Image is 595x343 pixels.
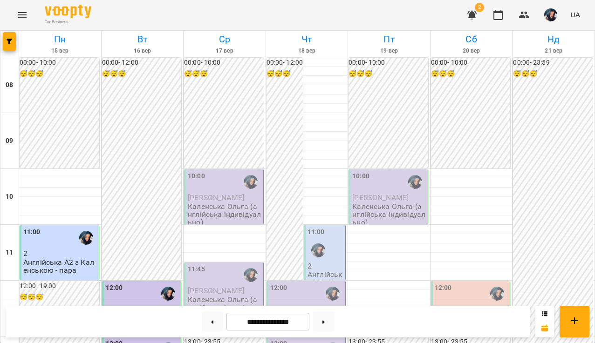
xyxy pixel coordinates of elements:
[267,47,347,55] h6: 18 вер
[267,58,303,68] h6: 00:00 - 12:00
[267,69,303,79] h6: 😴😴😴
[188,202,261,227] p: Каленська Ольга (англійська індивідуально)
[308,227,325,237] label: 11:00
[23,227,41,237] label: 11:00
[45,19,91,25] span: For Business
[11,4,34,26] button: Menu
[244,268,258,282] img: Каленська Ольга Анатоліївна (а)
[352,193,409,202] span: [PERSON_NAME]
[188,193,244,202] span: [PERSON_NAME]
[184,58,264,68] h6: 00:00 - 10:00
[308,262,343,270] p: 2
[490,287,504,301] img: Каленська Ольга Анатоліївна (а)
[352,202,426,227] p: Каленська Ольга (англійська індивідуально)
[106,283,123,293] label: 12:00
[349,47,429,55] h6: 19 вер
[431,69,511,79] h6: 😴😴😴
[514,47,593,55] h6: 21 вер
[270,283,287,293] label: 12:00
[431,58,511,68] h6: 00:00 - 10:00
[79,231,93,245] img: Каленська Ольга Анатоліївна (а)
[352,171,369,182] label: 10:00
[6,136,13,146] h6: 09
[103,32,182,47] h6: Вт
[23,249,97,257] p: 2
[23,258,97,275] p: Англійська А2 з Каленською - пара
[513,58,593,68] h6: 00:00 - 23:59
[408,175,422,189] img: Каленська Ольга Анатоліївна (а)
[349,58,428,68] h6: 00:00 - 10:00
[102,69,182,79] h6: 😴😴😴
[326,287,340,301] img: Каленська Ольга Анатоліївна (а)
[21,32,100,47] h6: Пн
[432,47,511,55] h6: 20 вер
[513,69,593,79] h6: 😴😴😴
[185,47,264,55] h6: 17 вер
[103,47,182,55] h6: 16 вер
[244,175,258,189] img: Каленська Ольга Анатоліївна (а)
[267,32,347,47] h6: Чт
[6,80,13,90] h6: 08
[435,283,452,293] label: 12:00
[188,296,261,320] p: Каленська Ольга (англійська індивідуально)
[432,32,511,47] h6: Сб
[6,192,13,202] h6: 10
[567,6,584,23] button: UA
[311,243,325,257] img: Каленська Ольга Анатоліївна (а)
[570,10,580,20] span: UA
[161,287,175,301] img: Каленська Ольга Анатоліївна (а)
[188,286,244,295] span: [PERSON_NAME]
[102,58,182,68] h6: 00:00 - 12:00
[475,3,484,12] span: 2
[20,58,99,68] h6: 00:00 - 10:00
[20,292,99,303] h6: 😴😴😴
[21,47,100,55] h6: 15 вер
[20,281,99,291] h6: 12:00 - 19:00
[514,32,593,47] h6: Нд
[349,32,429,47] h6: Пт
[185,32,264,47] h6: Ср
[184,69,264,79] h6: 😴😴😴
[6,248,13,258] h6: 11
[20,69,99,79] h6: 😴😴😴
[188,171,205,182] label: 10:00
[544,8,557,21] img: a25f17a1166e7f267f2f46aa20c26a21.jpg
[308,270,343,303] p: Англійська А2 з Каленською - пара
[349,69,428,79] h6: 😴😴😴
[188,264,205,275] label: 11:45
[45,5,91,18] img: Voopty Logo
